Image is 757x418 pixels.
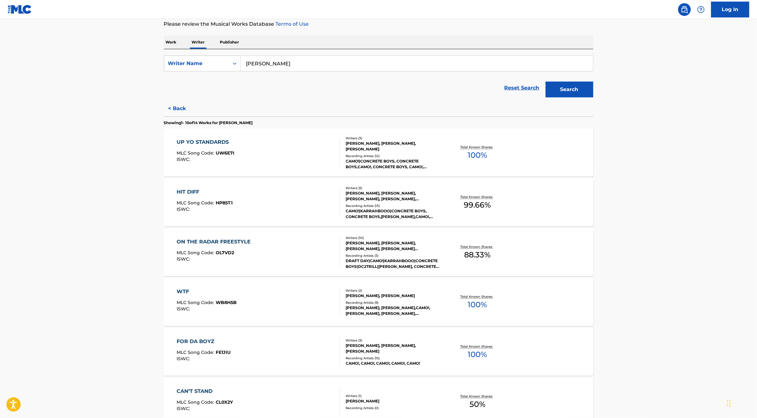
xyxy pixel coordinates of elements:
span: 100 % [468,299,487,310]
span: WB8H5B [216,300,237,305]
div: Drag [727,394,731,413]
span: 100 % [468,349,487,360]
form: Search Form [164,56,593,101]
span: MLC Song Code : [177,300,216,305]
div: Recording Artists ( 9 ) [346,300,442,305]
div: UP YO STANDARDS [177,138,234,146]
span: UW6E7I [216,150,234,156]
p: Please review the Musical Works Database [164,20,593,28]
div: WTF [177,288,237,295]
div: [PERSON_NAME], [PERSON_NAME] [346,293,442,299]
span: MLC Song Code : [177,250,216,255]
div: Writers ( 5 ) [346,186,442,190]
div: HIT DIFF [177,188,233,196]
button: Search [546,82,593,97]
span: HP85T1 [216,200,233,206]
span: 100 % [468,149,487,161]
span: ISWC : [177,156,192,162]
iframe: Chat Widget [725,388,757,418]
div: Writer Name [168,60,225,67]
div: [PERSON_NAME] [346,398,442,404]
span: ISWC : [177,356,192,362]
img: search [681,6,688,13]
p: Publisher [218,36,241,49]
div: [PERSON_NAME], [PERSON_NAME], [PERSON_NAME] [346,343,442,354]
div: ON THE RADAR FREESTYLE [177,238,254,246]
a: FOR DA BOYZMLC Song Code:FE1JIUISWC:Writers (3)[PERSON_NAME], [PERSON_NAME], [PERSON_NAME]Recordi... [164,328,593,376]
div: [PERSON_NAME], [PERSON_NAME], [PERSON_NAME], [PERSON_NAME] [PERSON_NAME], [PERSON_NAME], [PERSON_... [346,240,442,252]
div: [PERSON_NAME], [PERSON_NAME], [PERSON_NAME], [PERSON_NAME], [PERSON_NAME] [PERSON_NAME] [346,190,442,202]
span: ISWC : [177,256,192,262]
span: MLC Song Code : [177,349,216,355]
span: 50 % [470,399,485,410]
img: MLC Logo [8,5,32,14]
a: Log In [711,2,749,17]
div: Writers ( 3 ) [346,338,442,343]
div: Writers ( 2 ) [346,288,442,293]
div: CAMO!|CONCRETE BOYS, CONCRETE BOYS,CAMO!, CONCRETE BOYS, CAMO!, CONCRETE BOYS & CAMO!, CONCRETE B... [346,158,442,170]
p: Total Known Shares: [461,394,495,399]
p: Total Known Shares: [461,344,495,349]
span: MLC Song Code : [177,150,216,156]
img: help [697,6,705,13]
div: [PERSON_NAME], [PERSON_NAME], [PERSON_NAME] [346,141,442,152]
span: ISWC : [177,206,192,212]
a: Reset Search [501,81,543,95]
div: FOR DA BOYZ [177,338,231,345]
button: < Back [164,101,202,116]
span: MLC Song Code : [177,399,216,405]
div: Help [695,3,707,16]
div: Recording Artists ( 12 ) [346,154,442,158]
span: OL7VD2 [216,250,234,255]
div: DRAFT DAY|CAMO!|KARRAHBOOO|CONCRETE BOYS|DC2TRILL|[PERSON_NAME], CONCRETE BOYS,[PERSON_NAME],CAMO... [346,258,442,269]
span: MLC Song Code : [177,200,216,206]
a: Public Search [678,3,691,16]
a: WTFMLC Song Code:WB8H5BISWC:Writers (2)[PERSON_NAME], [PERSON_NAME]Recording Artists (9)[PERSON_N... [164,278,593,326]
span: CL0X2Y [216,399,233,405]
span: 99.66 % [464,199,491,211]
p: Total Known Shares: [461,145,495,149]
div: Recording Artists ( 15 ) [346,356,442,361]
p: Total Known Shares: [461,195,495,199]
div: Recording Artists ( 3 ) [346,253,442,258]
a: HIT DIFFMLC Song Code:HP85T1ISWC:Writers (5)[PERSON_NAME], [PERSON_NAME], [PERSON_NAME], [PERSON_... [164,179,593,226]
p: Work [164,36,179,49]
div: Recording Artists ( 13 ) [346,203,442,208]
a: UP YO STANDARDSMLC Song Code:UW6E7IISWC:Writers (3)[PERSON_NAME], [PERSON_NAME], [PERSON_NAME]Rec... [164,129,593,176]
p: Showing 1 - 10 of 14 Works for [PERSON_NAME] [164,120,253,126]
span: ISWC : [177,306,192,312]
p: Total Known Shares: [461,244,495,249]
a: ON THE RADAR FREESTYLEMLC Song Code:OL7VD2ISWC:Writers (10)[PERSON_NAME], [PERSON_NAME], [PERSON_... [164,229,593,276]
div: Writers ( 1 ) [346,394,442,398]
div: CAMO!, CAMO!, CAMO!, CAMO!, CAMO! [346,361,442,366]
div: CAN’T STAND [177,388,233,395]
a: Terms of Use [274,21,309,27]
p: Writer [190,36,207,49]
span: ISWC : [177,406,192,411]
div: [PERSON_NAME], [PERSON_NAME],CAMO!, [PERSON_NAME], [PERSON_NAME], [PERSON_NAME] FEAT. CAMO! [346,305,442,316]
p: Total Known Shares: [461,294,495,299]
div: Recording Artists ( 0 ) [346,406,442,410]
div: Writers ( 10 ) [346,236,442,240]
span: FE1JIU [216,349,231,355]
div: CAMO!|KARRAHBOOO|CONCRETE BOYS, CONCRETE BOYS,[PERSON_NAME],CAMO!, CONCRETE BOYS, CONCRETE BOYS, ... [346,208,442,220]
span: 88.33 % [464,249,491,261]
div: Writers ( 3 ) [346,136,442,141]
